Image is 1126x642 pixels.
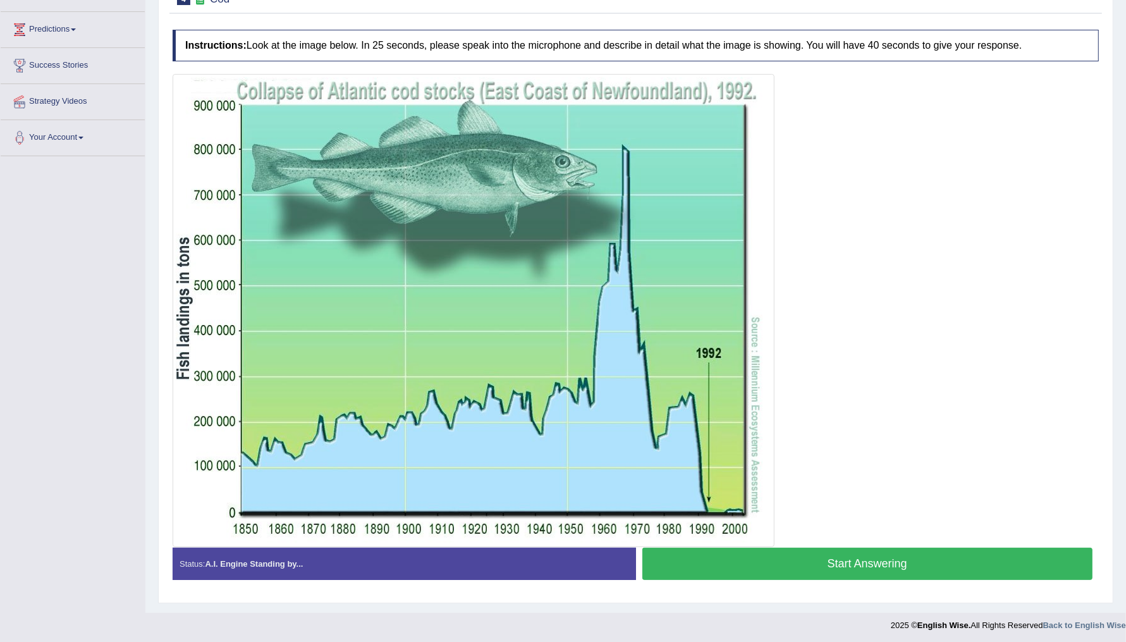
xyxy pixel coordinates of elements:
[1,48,145,80] a: Success Stories
[917,620,970,630] strong: English Wise.
[1,84,145,116] a: Strategy Videos
[1043,620,1126,630] a: Back to English Wise
[1,12,145,44] a: Predictions
[891,613,1126,631] div: 2025 © All Rights Reserved
[173,30,1099,61] h4: Look at the image below. In 25 seconds, please speak into the microphone and describe in detail w...
[173,548,636,580] div: Status:
[1,120,145,152] a: Your Account
[205,559,303,569] strong: A.I. Engine Standing by...
[642,548,1093,580] button: Start Answering
[185,40,247,51] b: Instructions:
